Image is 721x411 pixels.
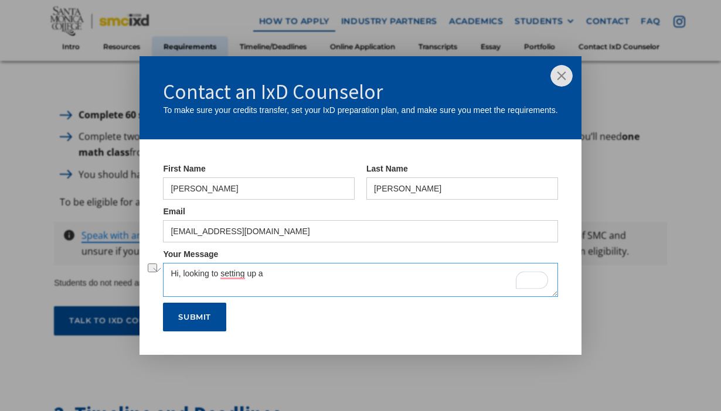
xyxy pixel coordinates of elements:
[366,163,558,174] label: Last Name
[163,205,557,217] label: Email
[163,163,355,174] label: First Name
[163,80,557,104] h1: Contact an IxD Counselor
[140,139,581,355] form: IxD Counselor Form
[163,248,557,260] label: Your Message
[163,303,226,332] input: Submit
[163,104,557,116] div: To make sure your credits transfer, set your IxD preparation plan, and make sure you meet the req...
[163,263,557,297] textarea: To enrich screen reader interactions, please activate Accessibility in Grammarly extension settings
